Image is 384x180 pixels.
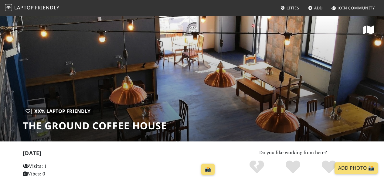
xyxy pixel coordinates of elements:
img: LaptopFriendly [5,4,12,11]
div: No [239,160,275,175]
span: Join Community [338,5,375,11]
div: | XX% Laptop Friendly [23,107,93,115]
div: Definitely! [311,160,347,175]
span: Add [314,5,323,11]
span: Cities [287,5,299,11]
a: Add Photo 📸 [335,162,378,174]
span: Friendly [35,4,59,11]
div: Yes [275,160,311,175]
a: Add [306,2,325,13]
span: Laptop [14,4,34,11]
h1: The Ground Coffee House [23,120,167,131]
a: Cities [278,2,302,13]
h2: [DATE] [23,150,217,159]
p: Do you like working from here? [225,149,362,157]
a: LaptopFriendly LaptopFriendly [5,3,59,13]
a: 📸 [201,164,215,175]
p: Visits: 1 Vibes: 0 [23,162,83,178]
a: Join Community [329,2,377,13]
